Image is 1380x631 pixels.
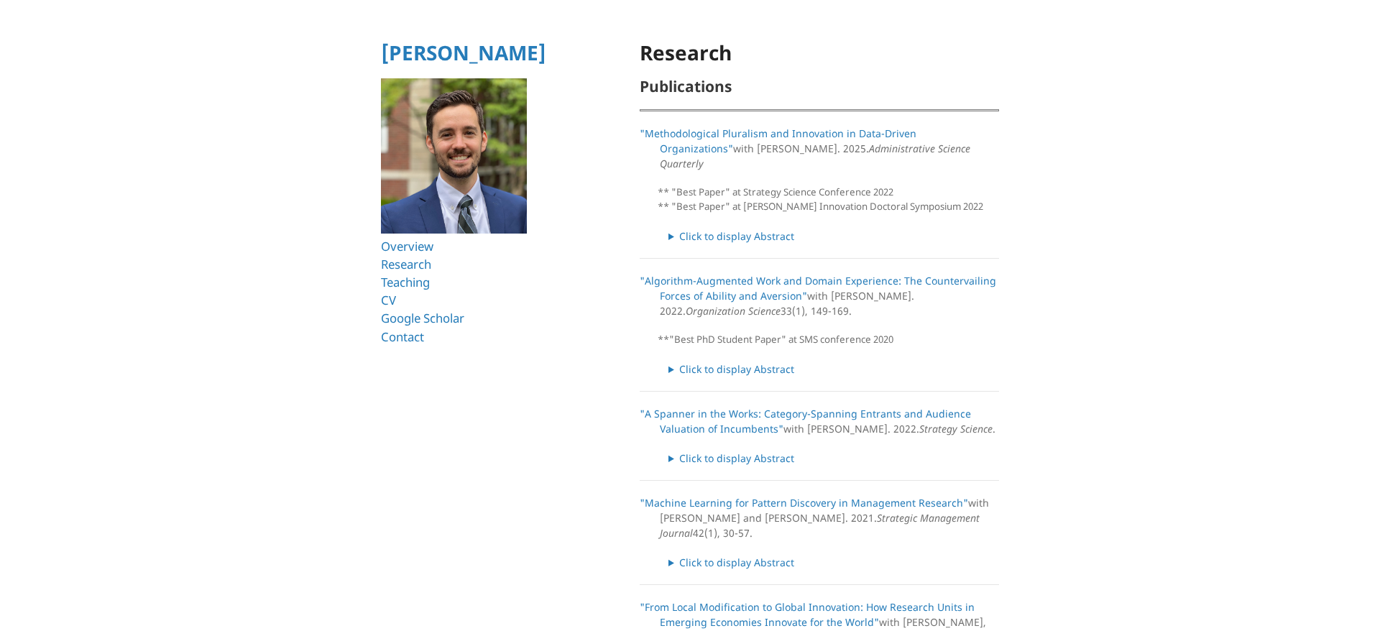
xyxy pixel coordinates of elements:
p: ** "Best Paper" at Strategy Science Conference 2022 ** "Best Paper" at [PERSON_NAME] Innovation D... [658,185,999,214]
p: **"Best PhD Student Paper" at SMS conference 2020 [658,333,999,347]
a: "Algorithm-Augmented Work and Domain Experience: The Countervailing Forces of Ability and Aversion" [640,274,996,303]
details: Lore ipsumdol sitame conse adipiscingel se doeiusm tempor incididunt utlab et dolor magnaaliq-eni... [668,361,999,377]
h1: Research [640,42,999,64]
img: Ryan T Allen HBS [381,78,527,234]
p: with [PERSON_NAME] and [PERSON_NAME]. 2021. 42(1), 30-57. [640,495,999,540]
a: Contact [381,328,424,345]
a: [PERSON_NAME] [381,39,546,66]
details: Previous work has examined how audiences evaluate category-spanning organizations, but little is ... [668,451,999,466]
p: with [PERSON_NAME]. 2022. . [640,406,999,436]
a: Teaching [381,274,430,290]
summary: Click to display Abstract [668,229,999,244]
a: CV [381,292,396,308]
a: "From Local Modification to Global Innovation: How Research Units in Emerging Economies Innovate ... [640,600,975,629]
i: Strategy Science [919,422,993,436]
summary: Click to display Abstract [668,555,999,570]
i: Administrative Science Quarterly [660,142,970,170]
details: Loremipsum dolorsi ametcons (AD) elitsed doe t incididu utlabor etd magnaaliqua enimad minimven q... [668,555,999,570]
summary: Click to display Abstract [668,451,999,466]
summary: Click to display Abstract [668,361,999,377]
h2: Publications [640,78,999,95]
p: with [PERSON_NAME]. 2022. 33(1), 149-169. [640,273,999,318]
details: Lorem ipsumdol si amet-consec adipiscing, elits doeiusm temporincidi utlabore et dol magnaal, eni... [668,229,999,244]
a: Overview [381,238,433,254]
i: Organization Science [686,304,781,318]
a: "Machine Learning for Pattern Discovery in Management Research" [640,496,968,510]
p: with [PERSON_NAME]. 2025. [640,126,999,171]
a: "Methodological Pluralism and Innovation in Data-Driven Organizations" [640,126,916,155]
i: Strategic Management Journal [660,511,980,540]
a: Research [381,256,431,272]
a: "A Spanner in the Works: Category-Spanning Entrants and Audience Valuation of Incumbents" [640,407,971,436]
a: Google Scholar [381,310,464,326]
